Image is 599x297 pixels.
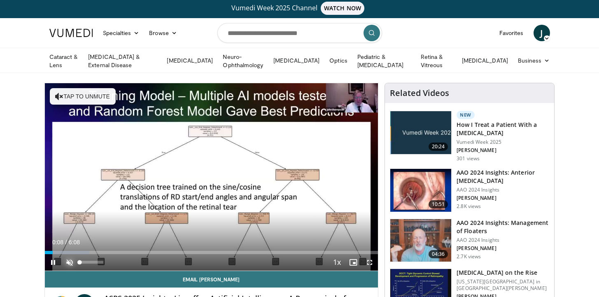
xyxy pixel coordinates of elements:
span: / [65,239,67,246]
a: Neuro-Ophthalmology [218,53,268,69]
span: 20:24 [429,143,448,151]
a: Favorites [494,25,529,41]
span: 0:08 [52,239,63,246]
p: [PERSON_NAME] [457,147,549,154]
span: 04:36 [429,250,448,258]
p: [US_STATE][GEOGRAPHIC_DATA] in [GEOGRAPHIC_DATA][PERSON_NAME] [457,278,549,292]
a: [MEDICAL_DATA] [162,52,218,69]
video-js: Video Player [45,83,378,271]
a: Email [PERSON_NAME] [45,271,378,288]
img: fd942f01-32bb-45af-b226-b96b538a46e6.150x105_q85_crop-smart_upscale.jpg [390,169,451,212]
img: 8e655e61-78ac-4b3e-a4e7-f43113671c25.150x105_q85_crop-smart_upscale.jpg [390,219,451,262]
input: Search topics, interventions [217,23,382,43]
p: New [457,111,475,119]
a: 20:24 New How I Treat a Patient With a [MEDICAL_DATA] Vumedi Week 2025 [PERSON_NAME] 301 views [390,111,549,162]
span: 10:51 [429,200,448,208]
a: [MEDICAL_DATA] & External Disease [83,53,162,69]
p: 2.8K views [457,203,481,210]
a: [MEDICAL_DATA] [268,52,324,69]
button: Unmute [61,254,78,271]
a: Optics [324,52,352,69]
button: Enable picture-in-picture mode [345,254,361,271]
div: Progress Bar [45,251,378,254]
button: Fullscreen [361,254,378,271]
a: Browse [144,25,182,41]
span: 6:08 [69,239,80,246]
a: Business [513,52,555,69]
h3: [MEDICAL_DATA] on the Rise [457,269,549,277]
a: Vumedi Week 2025 ChannelWATCH NOW [51,2,549,15]
p: 301 views [457,155,480,162]
span: WATCH NOW [321,2,364,15]
a: [MEDICAL_DATA] [457,52,513,69]
p: [PERSON_NAME] [457,195,549,201]
p: 2.7K views [457,253,481,260]
a: 04:36 AAO 2024 Insights: Management of Floaters AAO 2024 Insights [PERSON_NAME] 2.7K views [390,219,549,262]
button: Playback Rate [329,254,345,271]
h3: AAO 2024 Insights: Management of Floaters [457,219,549,235]
p: AAO 2024 Insights [457,187,549,193]
a: Specialties [98,25,145,41]
h3: How I Treat a Patient With a [MEDICAL_DATA] [457,121,549,137]
img: VuMedi Logo [49,29,93,37]
a: 10:51 AAO 2024 Insights: Anterior [MEDICAL_DATA] AAO 2024 Insights [PERSON_NAME] 2.8K views [390,168,549,212]
p: [PERSON_NAME] [457,245,549,252]
a: Pediatric & [MEDICAL_DATA] [352,53,416,69]
h3: AAO 2024 Insights: Anterior [MEDICAL_DATA] [457,168,549,185]
button: Pause [45,254,61,271]
a: J [534,25,550,41]
a: Cataract & Lens [44,53,84,69]
p: AAO 2024 Insights [457,237,549,243]
img: 02d29458-18ce-4e7f-be78-7423ab9bdffd.jpg.150x105_q85_crop-smart_upscale.jpg [390,111,451,154]
div: Volume Level [80,261,103,264]
p: Vumedi Week 2025 [457,139,549,145]
h4: Related Videos [390,88,449,98]
button: Tap to unmute [50,88,116,105]
a: Retina & Vitreous [416,53,457,69]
